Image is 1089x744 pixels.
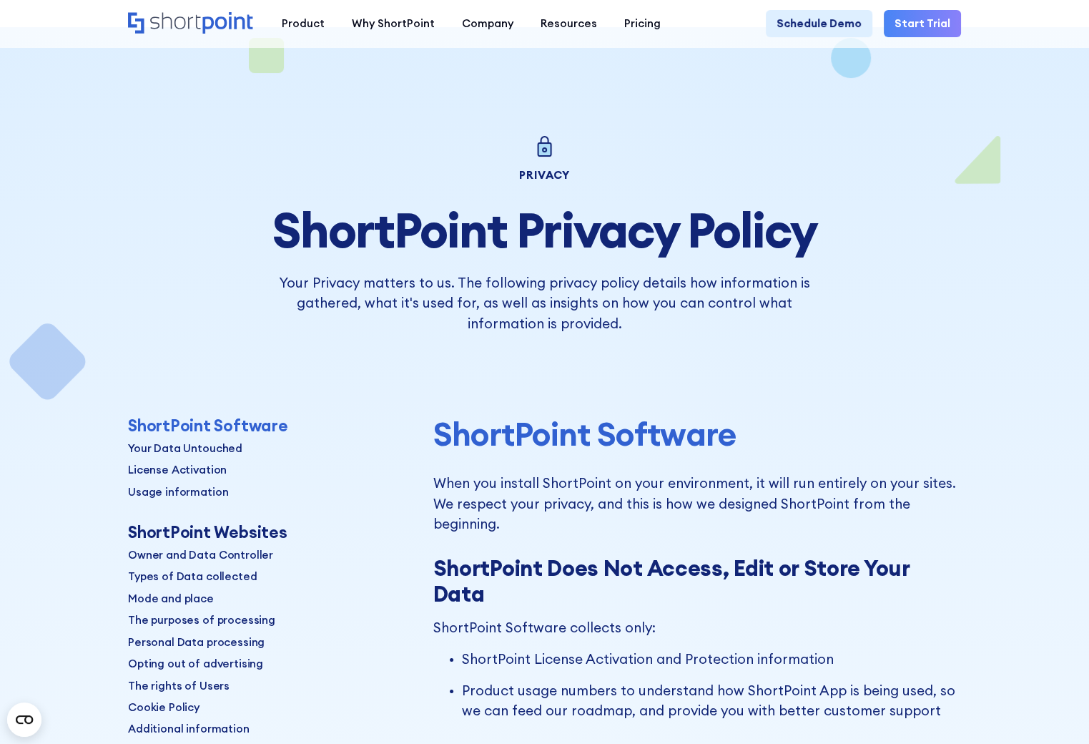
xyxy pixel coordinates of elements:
a: Pricing [611,10,674,37]
p: The rights of Users [128,678,230,695]
a: Company [448,10,527,37]
p: Your Data Untouched [128,441,242,457]
p: Owner and Data Controller [128,547,273,564]
a: Why ShortPoint [338,10,448,37]
div: Privacy [128,170,961,180]
p: Product usage numbers to understand how ShortPoint App is being used, so we can feed our roadmap,... [462,680,962,721]
p: Additional information [128,721,250,738]
p: License Activation [128,462,227,479]
p: Opting out of advertising [128,656,263,672]
h3: ShortPoint Does Not Access, Edit or Store Your Data [433,556,962,607]
iframe: Chat Widget [832,579,1089,744]
h2: ShortPoint Software [433,416,962,451]
div: Product [282,16,325,32]
p: Personal Data processing [128,635,265,651]
p: ShortPoint License Activation and Protection information [462,649,962,670]
button: Open CMP widget [7,703,41,737]
div: Resources [541,16,597,32]
div: Company [462,16,513,32]
a: Product [268,10,338,37]
p: When you install ShortPoint on your environment, it will run entirely on your sites. We respect y... [433,473,962,534]
div: ShortPoint Websites [128,522,287,542]
a: Home [128,12,255,36]
a: Resources [527,10,611,37]
p: Your Privacy matters to us. The following privacy policy details how information is gathered, wha... [272,273,817,334]
div: Pricing [624,16,661,32]
p: Types of Data collected [128,569,257,585]
p: Usage information [128,484,228,501]
p: Mode and place [128,591,214,607]
a: Schedule Demo [766,10,872,37]
h1: ShortPoint Privacy Policy [128,202,961,256]
div: Why ShortPoint [352,16,435,32]
p: Cookie Policy [128,700,199,716]
p: ShortPoint Software collects only: [433,617,962,638]
a: Start Trial [884,10,961,37]
div: ShortPoint Software [128,416,288,435]
p: The purposes of processing [128,612,275,629]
